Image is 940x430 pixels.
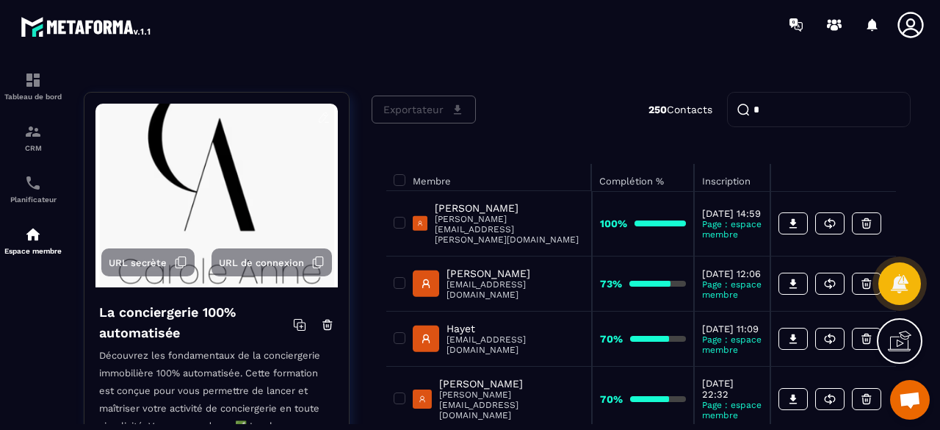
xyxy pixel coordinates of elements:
p: Contacts [648,104,712,115]
a: [PERSON_NAME][PERSON_NAME][EMAIL_ADDRESS][PERSON_NAME][DOMAIN_NAME] [413,202,584,245]
p: [EMAIL_ADDRESS][DOMAIN_NAME] [446,334,584,355]
h4: La conciergerie 100% automatisée [99,302,293,343]
p: [EMAIL_ADDRESS][DOMAIN_NAME] [446,279,584,300]
p: Page : espace membre [702,279,762,300]
p: [PERSON_NAME] [446,268,584,279]
img: formation [24,123,42,140]
strong: 250 [648,104,667,115]
strong: 70% [600,333,623,345]
p: Page : espace membre [702,334,762,355]
p: Espace membre [4,247,62,255]
span: URL de connexion [219,257,304,268]
a: Ouvrir le chat [890,380,930,420]
a: formationformationTableau de bord [4,60,62,112]
p: Tableau de bord [4,93,62,101]
p: [DATE] 12:06 [702,268,762,279]
button: URL secrète [101,248,195,276]
button: URL de connexion [211,248,332,276]
p: [PERSON_NAME][EMAIL_ADDRESS][PERSON_NAME][DOMAIN_NAME] [435,214,584,245]
strong: 73% [600,278,622,290]
strong: 70% [600,393,623,405]
a: [PERSON_NAME][EMAIL_ADDRESS][DOMAIN_NAME] [413,268,584,300]
th: Membre [386,164,592,191]
p: [DATE] 11:09 [702,323,762,334]
a: schedulerschedulerPlanificateur [4,163,62,215]
img: scheduler [24,174,42,192]
img: automations [24,226,42,243]
p: Planificateur [4,196,62,204]
p: Page : espace membre [702,219,762,240]
p: [PERSON_NAME] [439,378,584,390]
p: Page : espace membre [702,400,762,420]
span: URL secrète [109,257,167,268]
img: logo [21,13,153,40]
a: Hayet[EMAIL_ADDRESS][DOMAIN_NAME] [413,323,584,355]
p: [DATE] 14:59 [702,208,762,219]
p: [PERSON_NAME][EMAIL_ADDRESS][DOMAIN_NAME] [439,390,584,420]
p: CRM [4,144,62,152]
p: Hayet [446,323,584,334]
th: Inscription [694,164,770,191]
p: [DATE] 22:32 [702,378,762,400]
img: formation [24,71,42,89]
img: background [95,104,338,287]
th: Complétion % [592,164,694,191]
a: automationsautomationsEspace membre [4,215,62,266]
a: [PERSON_NAME][PERSON_NAME][EMAIL_ADDRESS][DOMAIN_NAME] [413,378,584,420]
a: formationformationCRM [4,112,62,163]
strong: 100% [600,218,627,229]
p: [PERSON_NAME] [435,202,584,214]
